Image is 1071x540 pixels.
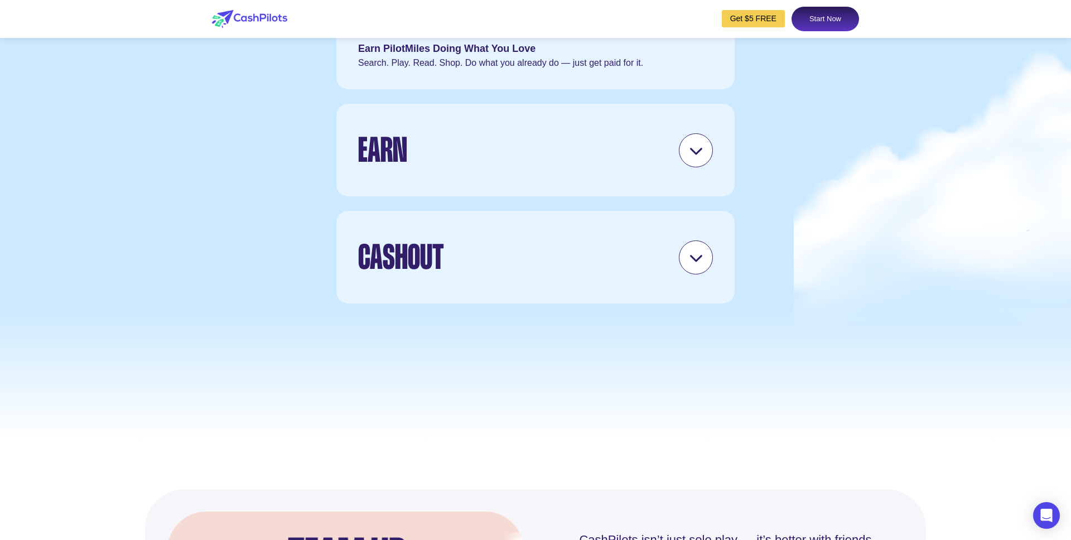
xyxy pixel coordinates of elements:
[212,10,287,28] img: logo
[792,7,859,31] a: Start Now
[358,41,713,56] div: Earn PilotMiles Doing What You Love
[722,10,785,27] a: Get $5 FREE
[358,123,407,177] div: Earn
[358,56,713,70] div: Search. Play. Read. Shop. Do what you already do — just get paid for it.
[358,230,444,284] div: Cashout
[1033,502,1060,529] div: Open Intercom Messenger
